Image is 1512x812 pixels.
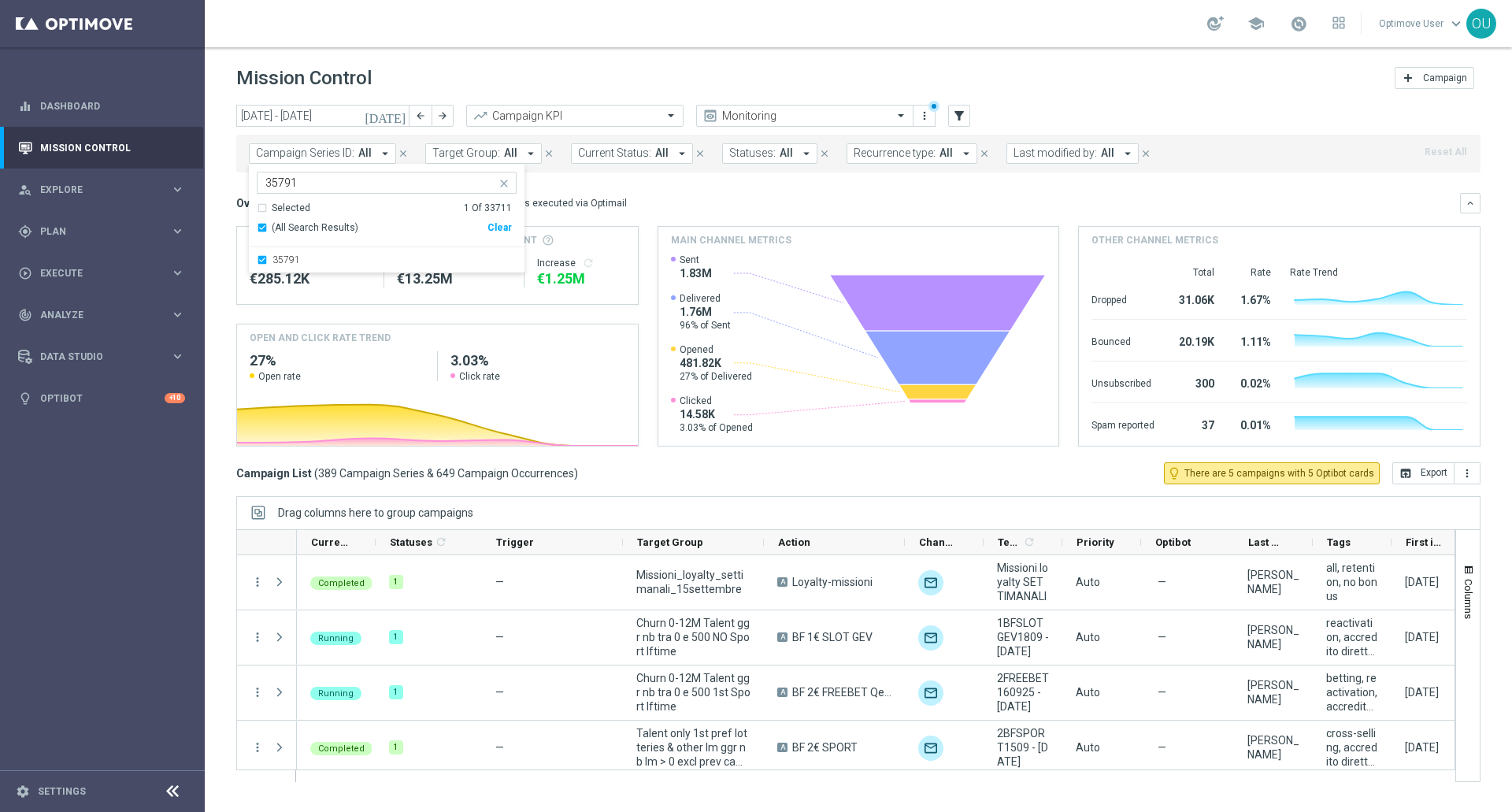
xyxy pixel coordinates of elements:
[537,269,624,288] div: €1,250,823
[250,740,265,755] i: more_vert
[1447,15,1465,32] span: keyboard_arrow_down
[675,146,689,161] i: arrow_drop_down
[237,721,297,776] div: Press SPACE to select this row.
[1021,533,1036,551] span: Calculate column
[236,466,578,480] h3: Campaign List
[17,392,186,405] div: lightbulb Optibot +10
[780,146,793,160] span: All
[1173,286,1214,311] div: 31.06K
[318,633,354,643] span: Running
[655,146,669,160] span: All
[1167,466,1181,480] i: lightbulb_outline
[18,377,185,419] div: Optibot
[1184,466,1374,480] span: There are 5 campaigns with 5 Optibot cards
[40,352,170,362] span: Data Studio
[250,685,265,699] i: more_vert
[40,310,170,320] span: Analyze
[1392,466,1480,479] multiple-options-button: Export to CSV
[466,105,684,127] ng-select: Campaign KPI
[236,196,287,210] h3: Overview:
[680,319,731,332] span: 96% of Sent
[170,182,185,197] i: keyboard_arrow_right
[819,148,830,159] i: close
[450,351,625,370] h2: 3.03%
[18,308,170,322] div: Analyze
[1158,575,1166,589] span: —
[1290,266,1467,279] div: Rate Trend
[389,685,403,699] div: 1
[464,202,512,215] div: 1 Of 33711
[1158,740,1166,755] span: —
[1248,536,1286,548] span: Last Modified By
[637,536,703,548] span: Target Group
[396,145,410,162] button: close
[272,221,358,235] span: (All Search Results)
[18,183,170,197] div: Explore
[17,267,186,280] button: play_circle_outline Execute keyboard_arrow_right
[437,110,448,121] i: arrow_forward
[817,145,832,162] button: close
[778,536,810,548] span: Action
[18,391,32,406] i: lightbulb
[17,142,186,154] button: Mission Control
[1247,15,1265,32] span: school
[1247,568,1299,596] div: Chiara Pigato
[1076,631,1100,643] span: Auto
[18,85,185,127] div: Dashboard
[1233,411,1271,436] div: 0.01%
[365,109,407,123] i: [DATE]
[459,370,500,383] span: Click rate
[425,143,542,164] button: Target Group: All arrow_drop_down
[918,570,943,595] div: Optimail
[496,174,509,187] button: close
[997,561,1049,603] span: Missioni loyalty SETTIMANALI
[680,305,731,319] span: 1.76M
[278,506,473,519] div: Row Groups
[792,740,858,755] span: BF 2€ SPORT
[17,350,186,363] button: Data Studio keyboard_arrow_right
[17,225,186,238] div: gps_fixed Plan keyboard_arrow_right
[1091,286,1154,311] div: Dropped
[854,146,936,160] span: Recurrence type:
[1076,686,1100,699] span: Auto
[1173,328,1214,353] div: 20.19K
[17,100,186,113] div: equalizer Dashboard
[310,740,372,755] colored-tag: Completed
[38,787,86,796] a: Settings
[249,172,524,273] ng-select: 35791
[636,671,750,714] span: Churn 0-12M Talent ggr nb tra 0 e 500 1st Sport lftime
[574,466,578,480] span: )
[952,109,966,123] i: filter_alt
[18,224,170,239] div: Plan
[1405,630,1439,644] div: 18 Sep 2025, Thursday
[1326,561,1378,603] span: all, retention, no bonus
[918,109,931,122] i: more_vert
[237,666,297,721] div: Press SPACE to select this row.
[702,108,718,124] i: preview
[939,146,953,160] span: All
[729,146,776,160] span: Statuses:
[998,536,1021,548] span: Templates
[997,726,1049,769] span: 2BFSPORT1509 - 2025-09-15
[496,536,534,548] span: Trigger
[948,105,970,127] button: filter_alt
[40,85,185,127] a: Dashboard
[495,741,504,754] span: —
[693,145,707,162] button: close
[1091,369,1154,395] div: Unsubscribed
[1405,740,1439,755] div: 15 Sep 2025, Monday
[495,631,504,643] span: —
[170,349,185,364] i: keyboard_arrow_right
[1091,328,1154,353] div: Bounced
[250,575,265,589] i: more_vert
[918,680,943,706] img: Optimail
[1023,536,1036,548] i: refresh
[389,740,403,755] div: 1
[432,105,454,127] button: arrow_forward
[1406,536,1443,548] span: First in Range
[1173,369,1214,395] div: 300
[278,506,473,519] span: Drag columns here to group campaigns
[1091,233,1218,247] h4: Other channel metrics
